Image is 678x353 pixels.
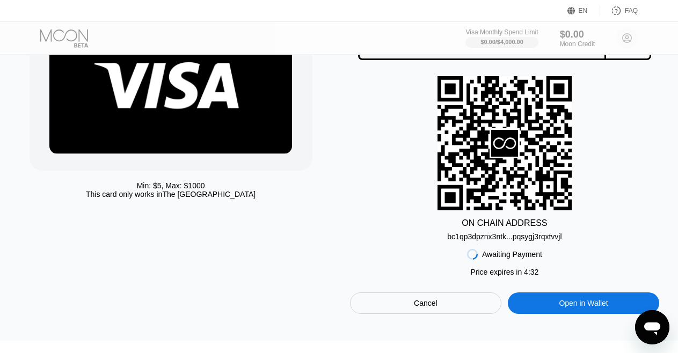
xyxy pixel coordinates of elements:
[600,5,638,16] div: FAQ
[86,190,256,198] div: This card only works in The [GEOGRAPHIC_DATA]
[462,218,547,228] div: ON CHAIN ADDRESS
[480,39,523,45] div: $0.00 / $4,000.00
[414,298,438,308] div: Cancel
[508,292,660,314] div: Open in Wallet
[559,298,608,308] div: Open in Wallet
[137,181,205,190] div: Min: $ 5 , Max: $ 1000
[465,28,538,48] div: Visa Monthly Spend Limit$0.00/$4,000.00
[465,28,538,36] div: Visa Monthly Spend Limit
[567,5,600,16] div: EN
[482,250,542,259] div: Awaiting Payment
[524,268,538,276] span: 4 : 32
[447,228,562,241] div: bc1qp3dpznx3ntk...pqsygj3rqxtvvjl
[625,7,638,14] div: FAQ
[471,268,539,276] div: Price expires in
[635,310,669,344] iframe: Button to launch messaging window
[447,232,562,241] div: bc1qp3dpznx3ntk...pqsygj3rqxtvvjl
[350,292,502,314] div: Cancel
[579,7,588,14] div: EN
